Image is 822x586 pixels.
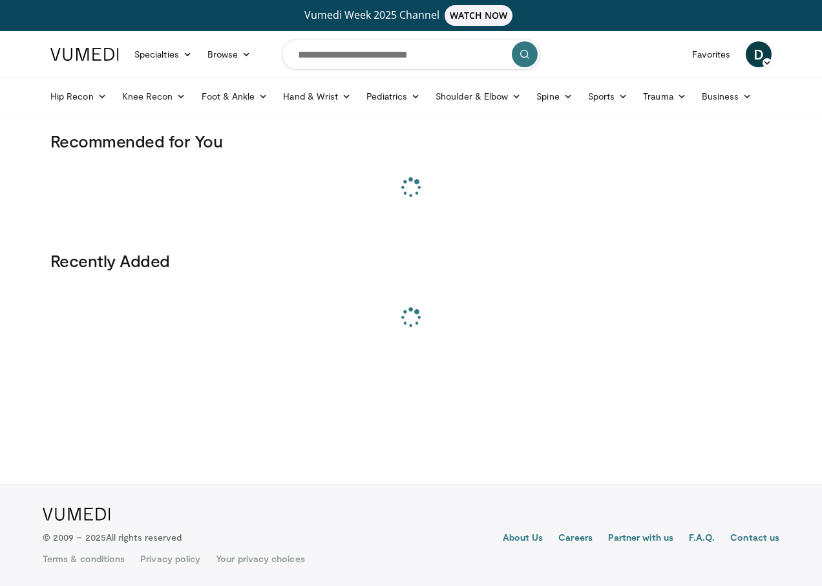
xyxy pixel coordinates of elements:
span: WATCH NOW [445,5,513,26]
a: Vumedi Week 2025 ChannelWATCH NOW [52,5,770,26]
a: Browse [200,41,259,67]
img: VuMedi Logo [43,508,111,521]
a: Sports [580,83,636,109]
a: Trauma [635,83,694,109]
h3: Recommended for You [50,131,772,151]
h3: Recently Added [50,250,772,271]
a: Business [694,83,760,109]
a: Specialties [127,41,200,67]
a: Privacy policy [140,552,200,565]
a: Contact us [730,531,779,547]
a: Spine [529,83,580,109]
a: Your privacy choices [216,552,304,565]
img: VuMedi Logo [50,48,119,61]
a: Terms & conditions [43,552,125,565]
a: Partner with us [608,531,673,547]
a: Pediatrics [359,83,428,109]
span: All rights reserved [106,532,182,543]
a: D [746,41,772,67]
a: Knee Recon [114,83,194,109]
p: © 2009 – 2025 [43,531,182,544]
input: Search topics, interventions [282,39,540,70]
a: Careers [558,531,593,547]
a: Favorites [684,41,738,67]
a: Shoulder & Elbow [428,83,529,109]
a: About Us [503,531,543,547]
a: F.A.Q. [689,531,715,547]
a: Foot & Ankle [194,83,276,109]
a: Hand & Wrist [275,83,359,109]
a: Hip Recon [43,83,114,109]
